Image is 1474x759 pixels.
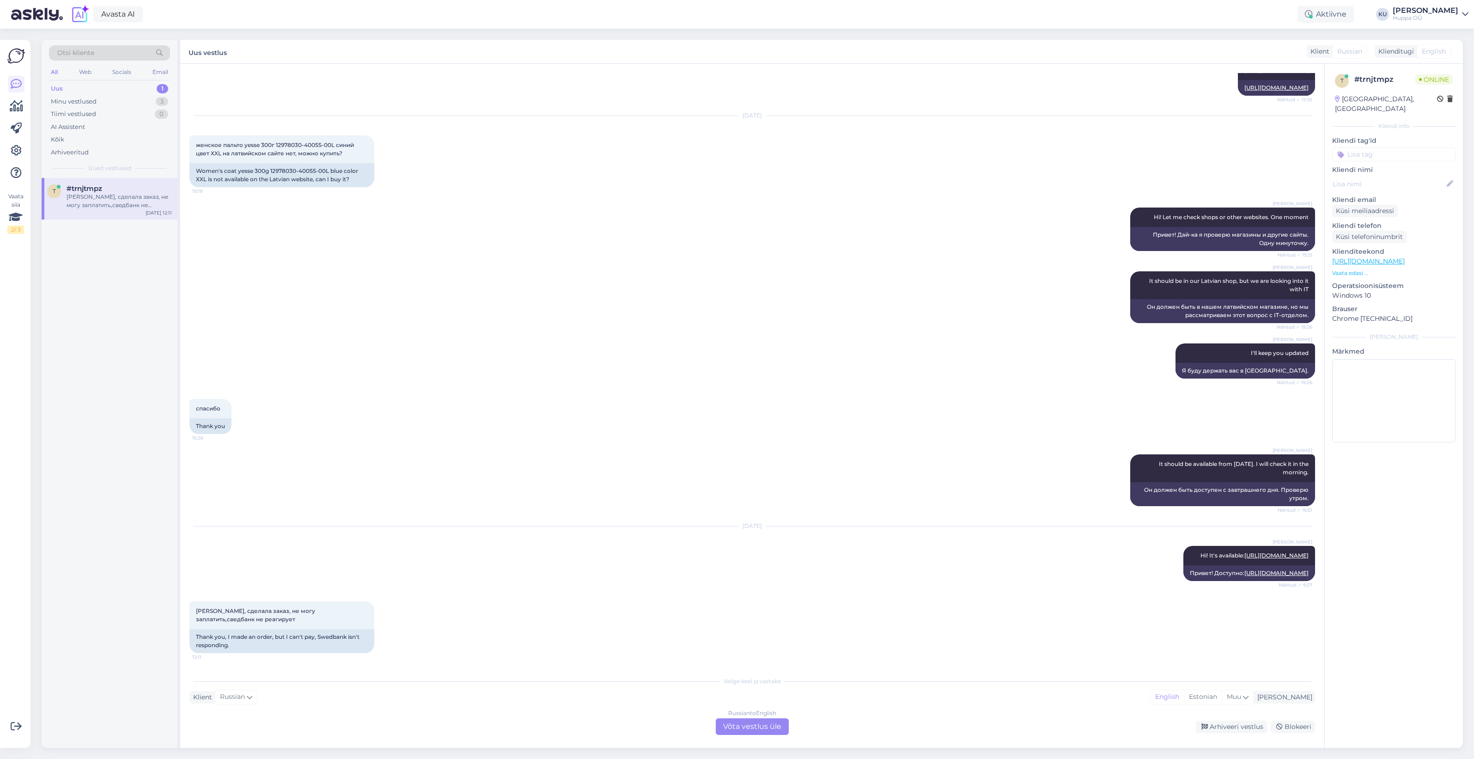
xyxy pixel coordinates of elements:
[1244,552,1309,559] a: [URL][DOMAIN_NAME]
[196,141,355,157] span: женское пальто yesse 300г 12978030-40055-00L синий цвет XXL на латвийском сайте нет, можно купить?
[1415,74,1453,85] span: Online
[51,110,96,119] div: Tiimi vestlused
[1335,94,1437,114] div: [GEOGRAPHIC_DATA], [GEOGRAPHIC_DATA]
[1277,96,1312,103] span: Nähtud ✓ 12:10
[70,5,90,24] img: explore-ai
[1332,122,1456,130] div: Kliendi info
[1273,264,1312,271] span: [PERSON_NAME]
[1297,6,1354,23] div: Aktiivne
[1332,165,1456,175] p: Kliendi nimi
[7,192,24,234] div: Vaata siia
[1273,336,1312,343] span: [PERSON_NAME]
[189,629,374,653] div: Thank you, I made an order, but I can't pay, Swedbank isn't responding.
[156,97,168,106] div: 3
[196,405,220,412] span: спасибо
[728,709,776,717] div: Russian to English
[53,188,56,195] span: t
[1278,507,1312,514] span: Nähtud ✓ 16:51
[1332,136,1456,146] p: Kliendi tag'id
[1227,692,1241,701] span: Muu
[1176,363,1315,379] div: Я буду держать вас в [GEOGRAPHIC_DATA].
[1277,379,1312,386] span: Nähtud ✓ 15:26
[189,111,1315,120] div: [DATE]
[1278,251,1312,258] span: Nähtud ✓ 15:21
[196,607,317,623] span: [PERSON_NAME], сделала заказ, не могу заплатить,сведбанк не реагирует
[1393,7,1458,14] div: [PERSON_NAME]
[49,66,60,78] div: All
[1130,299,1315,323] div: Он должен быть в нашем латвийском магазине, но мы рассматриваем этот вопрос с IT-отделом.
[1196,721,1267,733] div: Arhiveeri vestlus
[189,45,227,58] label: Uus vestlus
[1273,447,1312,454] span: [PERSON_NAME]
[1340,77,1344,84] span: t
[1307,47,1329,56] div: Klient
[1200,552,1309,559] span: Hi! It's available:
[1333,179,1445,189] input: Lisa nimi
[1273,200,1312,207] span: [PERSON_NAME]
[1278,581,1312,588] span: Nähtud ✓ 9:27
[1130,227,1315,251] div: Привет! Дай-ка я проверю магазины и другие сайты. Одну минуточку.
[1332,231,1407,243] div: Küsi telefoninumbrit
[67,184,102,193] span: #trnjtmpz
[189,692,212,702] div: Klient
[77,66,93,78] div: Web
[110,66,133,78] div: Socials
[51,97,97,106] div: Minu vestlused
[1332,291,1456,300] p: Windows 10
[51,148,89,157] div: Arhiveeritud
[1244,84,1309,91] a: [URL][DOMAIN_NAME]
[1154,214,1309,220] span: Hi! Let me check shops or other websites. One moment
[1332,333,1456,341] div: [PERSON_NAME]
[1151,690,1184,704] div: English
[1130,482,1315,506] div: Он должен быть доступен с завтрашнего дня. Проверю утром.
[1277,324,1312,331] span: Nähtud ✓ 15:26
[1332,221,1456,231] p: Kliendi telefon
[192,188,227,195] span: 15:19
[1332,269,1456,277] p: Vaata edasi ...
[7,226,24,234] div: 2 / 3
[716,718,789,735] div: Võta vestlus üle
[51,122,85,132] div: AI Assistent
[1375,47,1414,56] div: Klienditugi
[192,654,227,661] span: 12:11
[1332,304,1456,314] p: Brauser
[151,66,170,78] div: Email
[1332,147,1456,161] input: Lisa tag
[57,48,94,58] span: Otsi kliente
[192,435,227,441] span: 15:26
[1376,8,1389,21] div: KU
[1337,47,1362,56] span: Russian
[1332,314,1456,324] p: Chrome [TECHNICAL_ID]
[157,84,168,93] div: 1
[1149,277,1310,293] span: It should be in our Latvian shop, but we are looking into it with IT
[1332,257,1405,265] a: [URL][DOMAIN_NAME]
[1332,247,1456,257] p: Klienditeekond
[189,418,231,434] div: Thank you
[1332,205,1398,217] div: Küsi meiliaadressi
[51,84,63,93] div: Uus
[67,193,172,209] div: [PERSON_NAME], сделала заказ, не могу заплатить,сведбанк не реагирует
[7,47,25,65] img: Askly Logo
[1393,14,1458,22] div: Huppa OÜ
[51,135,64,144] div: Kõik
[88,164,131,172] span: Uued vestlused
[1393,7,1468,22] a: [PERSON_NAME]Huppa OÜ
[155,110,168,119] div: 0
[1332,281,1456,291] p: Operatsioonisüsteem
[220,692,245,702] span: Russian
[1332,195,1456,205] p: Kliendi email
[1354,74,1415,85] div: # trnjtmpz
[1332,347,1456,356] p: Märkmed
[1159,460,1310,476] span: It should be available from [DATE]. I will check it in the morning.
[1251,349,1309,356] span: I'll keep you updated
[189,522,1315,530] div: [DATE]
[1254,692,1312,702] div: [PERSON_NAME]
[146,209,172,216] div: [DATE] 12:11
[189,163,374,187] div: Women's coat yesse 300g 12978030-40055-00L blue color XXL is not available on the Latvian website...
[1273,539,1312,545] span: [PERSON_NAME]
[1422,47,1446,56] span: English
[1271,721,1315,733] div: Blokeeri
[1244,569,1309,576] a: [URL][DOMAIN_NAME]
[189,677,1315,686] div: Valige keel ja vastake
[1183,565,1315,581] div: Привет! Доступно:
